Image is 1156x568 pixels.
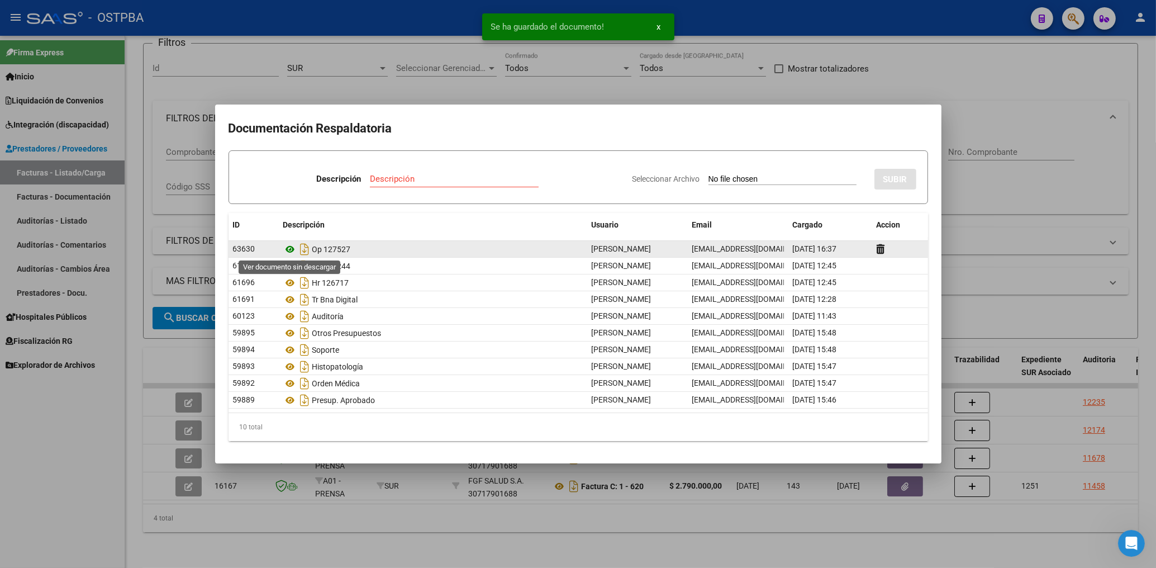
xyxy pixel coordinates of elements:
[229,118,928,139] h2: Documentación Respaldatoria
[233,328,255,337] span: 59895
[592,244,651,253] span: [PERSON_NAME]
[592,378,651,387] span: [PERSON_NAME]
[229,213,279,237] datatable-header-cell: ID
[283,240,583,258] div: Op 127527
[298,341,312,359] i: Descargar documento
[316,173,361,186] p: Descripción
[233,295,255,304] span: 61691
[592,328,651,337] span: [PERSON_NAME]
[298,375,312,392] i: Descargar documento
[233,395,255,404] span: 59889
[632,174,700,183] span: Seleccionar Archivo
[692,345,816,354] span: [EMAIL_ADDRESS][DOMAIN_NAME]
[692,362,816,371] span: [EMAIL_ADDRESS][DOMAIN_NAME]
[283,341,583,359] div: Soporte
[793,295,837,304] span: [DATE] 12:28
[793,261,837,270] span: [DATE] 12:45
[793,278,837,287] span: [DATE] 12:45
[283,358,583,376] div: Histopatología
[229,413,928,441] div: 10 total
[233,220,240,229] span: ID
[692,220,712,229] span: Email
[793,244,837,253] span: [DATE] 16:37
[692,311,816,320] span: [EMAIL_ADDRESS][DOMAIN_NAME]
[692,295,816,304] span: [EMAIL_ADDRESS][DOMAIN_NAME]
[592,345,651,354] span: [PERSON_NAME]
[592,395,651,404] span: [PERSON_NAME]
[793,362,837,371] span: [DATE] 15:47
[283,324,583,342] div: Otros Presupuestos
[883,174,907,184] span: SUBIR
[877,220,901,229] span: Accion
[298,240,312,258] i: Descargar documento
[592,362,651,371] span: [PERSON_NAME]
[298,391,312,409] i: Descargar documento
[793,378,837,387] span: [DATE] 15:47
[283,220,325,229] span: Descripción
[298,257,312,275] i: Descargar documento
[587,213,688,237] datatable-header-cell: Usuario
[233,345,255,354] span: 59894
[692,278,816,287] span: [EMAIL_ADDRESS][DOMAIN_NAME]
[233,378,255,387] span: 59892
[233,278,255,287] span: 61696
[793,395,837,404] span: [DATE] 15:46
[692,244,816,253] span: [EMAIL_ADDRESS][DOMAIN_NAME]
[692,328,816,337] span: [EMAIL_ADDRESS][DOMAIN_NAME]
[872,213,928,237] datatable-header-cell: Accion
[283,257,583,275] div: Recibo 244
[283,274,583,292] div: Hr 126717
[692,261,816,270] span: [EMAIL_ADDRESS][DOMAIN_NAME]
[793,328,837,337] span: [DATE] 15:48
[592,261,651,270] span: [PERSON_NAME]
[793,311,837,320] span: [DATE] 11:43
[491,21,605,32] span: Se ha guardado el documento!
[692,395,816,404] span: [EMAIL_ADDRESS][DOMAIN_NAME]
[283,391,583,409] div: Presup. Aprobado
[793,220,823,229] span: Cargado
[279,213,587,237] datatable-header-cell: Descripción
[233,311,255,320] span: 60123
[283,307,583,325] div: Auditoría
[233,362,255,371] span: 59893
[592,278,651,287] span: [PERSON_NAME]
[1118,530,1145,557] iframe: Intercom live chat
[298,324,312,342] i: Descargar documento
[298,358,312,376] i: Descargar documento
[788,213,872,237] datatable-header-cell: Cargado
[592,311,651,320] span: [PERSON_NAME]
[793,345,837,354] span: [DATE] 15:48
[592,295,651,304] span: [PERSON_NAME]
[592,220,619,229] span: Usuario
[298,274,312,292] i: Descargar documento
[233,261,255,270] span: 61697
[283,375,583,392] div: Orden Médica
[874,169,916,190] button: SUBIR
[692,378,816,387] span: [EMAIL_ADDRESS][DOMAIN_NAME]
[298,307,312,325] i: Descargar documento
[283,291,583,309] div: Tr Bna Digital
[648,17,670,37] button: x
[688,213,788,237] datatable-header-cell: Email
[298,291,312,309] i: Descargar documento
[657,22,661,32] span: x
[233,244,255,253] span: 63630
